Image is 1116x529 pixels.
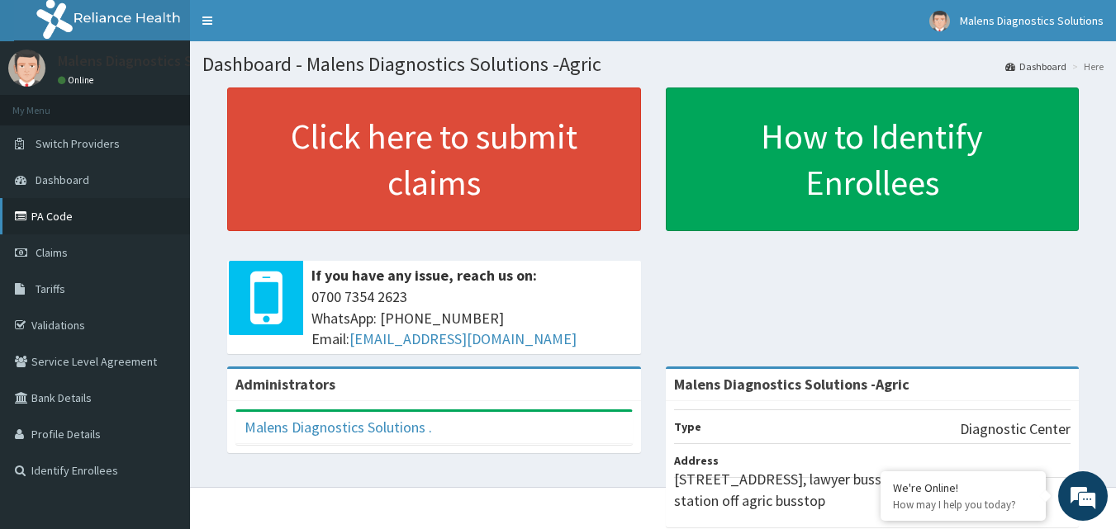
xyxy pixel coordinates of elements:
[349,329,577,348] a: [EMAIL_ADDRESS][DOMAIN_NAME]
[674,375,909,394] strong: Malens Diagnostics Solutions -Agric
[36,136,120,151] span: Switch Providers
[311,266,537,285] b: If you have any issue, reach us on:
[58,74,97,86] a: Online
[960,418,1071,440] p: Diagnostic Center
[8,50,45,87] img: User Image
[31,83,67,124] img: d_794563401_company_1708531726252_794563401
[36,245,68,260] span: Claims
[271,8,311,48] div: Minimize live chat window
[1005,59,1066,73] a: Dashboard
[893,498,1033,512] p: How may I help you today?
[96,159,228,326] span: We're online!
[311,286,633,350] span: 0700 7354 2623 WhatsApp: [PHONE_NUMBER] Email:
[235,375,335,394] b: Administrators
[58,54,245,68] p: Malens Diagnostics Solutions
[960,13,1104,28] span: Malens Diagnostics Solutions
[666,87,1080,231] a: How to Identify Enrollees
[36,172,89,187] span: Dashboard
[227,87,641,231] a: Click here to submit claims
[674,419,701,434] b: Type
[1068,59,1104,73] li: Here
[8,353,315,411] textarea: Type your message and hit 'Enter'
[245,418,432,437] a: Malens Diagnostics Solutions .
[929,11,950,31] img: User Image
[86,92,278,114] div: Chat with us now
[36,281,65,296] span: Tariffs
[674,453,719,468] b: Address
[674,469,1071,511] p: [STREET_ADDRESS], lawyer busstop, beside owutu police station off agric busstop
[202,54,1104,75] h1: Dashboard - Malens Diagnostics Solutions -Agric
[893,480,1033,495] div: We're Online!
